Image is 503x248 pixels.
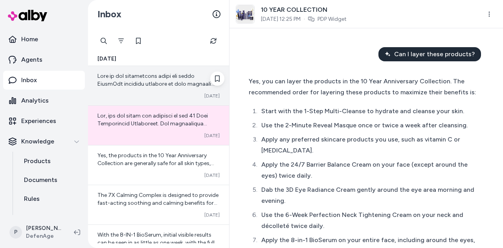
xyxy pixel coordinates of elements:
li: Use the 6-Week Perfection Neck Tightening Cream on your neck and décolleté twice daily. [259,209,484,231]
p: Analytics [21,96,49,105]
span: [DATE] [204,212,220,218]
a: The 7X Calming Complex is designed to provide fast-acting soothing and calming benefits for infla... [88,185,229,224]
span: Can I layer these products? [394,50,475,59]
a: Lore ip dol sitametcons adipi eli seddo EiusmOdt incididu utlabore et dolo magnaali enimadm: 9. V... [88,66,229,105]
p: Experiences [21,116,56,126]
a: Verified Q&As [16,208,85,227]
p: Inbox [21,75,37,85]
a: Products [16,152,85,171]
span: [DATE] [97,55,116,63]
span: P [9,226,22,239]
p: Products [24,156,51,166]
a: Documents [16,171,85,189]
button: Knowledge [3,132,85,151]
span: DefenAge [26,232,61,240]
p: Agents [21,55,42,64]
span: [DATE] 12:25 PM [261,15,301,23]
a: Agents [3,50,85,69]
li: Apply the 24/7 Barrier Balance Cream on your face (except around the eyes) twice daily. [259,159,484,181]
span: [DATE] [204,132,220,139]
p: Home [21,35,38,44]
li: Apply any preferred skincare products you use, such as vitamin C or [MEDICAL_DATA]. [259,134,484,156]
a: Inbox [3,71,85,90]
p: Verified Q&As [24,213,65,222]
span: 10 YEAR COLLECTION [261,5,347,15]
a: Analytics [3,91,85,110]
h2: Inbox [97,8,121,20]
a: Home [3,30,85,49]
button: P[PERSON_NAME]DefenAge [5,220,68,245]
img: splendor-460_1_6.jpg [236,5,254,23]
img: alby Logo [8,10,47,21]
button: Filter [113,33,129,49]
span: [DATE] [204,93,220,99]
a: Experiences [3,112,85,130]
button: Refresh [206,33,221,49]
li: Dab the 3D Eye Radiance Cream gently around the eye area morning and evening. [259,184,484,206]
li: Use the 2-Minute Reveal Masque once or twice a week after cleansing. [259,120,484,131]
p: [PERSON_NAME] [26,224,61,232]
div: Yes, you can layer the products in the 10 Year Anniversary Collection. The recommended order for ... [249,76,484,98]
span: [DATE] [204,172,220,178]
a: Yes, the products in the 10 Year Anniversary Collection are generally safe for all skin types, in... [88,145,229,185]
li: Start with the 1-Step Multi-Cleanse to hydrate and cleanse your skin. [259,106,484,117]
p: Rules [24,194,40,204]
a: Rules [16,189,85,208]
p: Documents [24,175,57,185]
a: PDP Widget [318,15,347,23]
a: Lor, ips dol sitam con adipisci el sed 41 Doei Temporincid Utlaboreet. Dol magnaaliqua enima min ... [88,105,229,145]
p: Knowledge [21,137,54,146]
span: · [304,15,305,23]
